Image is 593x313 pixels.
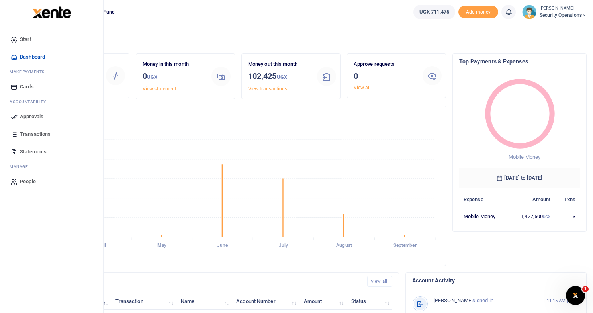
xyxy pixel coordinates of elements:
[6,66,97,78] li: M
[508,191,555,208] th: Amount
[20,178,36,186] span: People
[540,5,587,12] small: [PERSON_NAME]
[393,243,417,248] tspan: September
[20,113,43,121] span: Approvals
[143,86,176,92] a: View statement
[547,297,580,304] small: 11:15 AM [DATE]
[434,297,543,305] p: signed-in
[459,57,580,66] h4: Top Payments & Expenses
[6,48,97,66] a: Dashboard
[147,74,157,80] small: UGX
[14,164,28,170] span: anage
[459,168,580,188] h6: [DATE] to [DATE]
[30,34,587,43] h4: Hello [PERSON_NAME]
[176,293,232,310] th: Name: activate to sort column ascending
[522,5,587,19] a: profile-user [PERSON_NAME] Security Operations
[459,208,508,225] td: Mobile Money
[367,276,392,287] a: View all
[6,108,97,125] a: Approvals
[20,35,31,43] span: Start
[248,86,288,92] a: View transactions
[16,99,46,105] span: countability
[555,208,580,225] td: 3
[111,293,176,310] th: Transaction: activate to sort column ascending
[6,173,97,190] a: People
[566,286,585,305] iframe: Intercom live chat
[20,53,45,61] span: Dashboard
[232,293,299,310] th: Account Number: activate to sort column ascending
[96,243,106,248] tspan: April
[37,277,361,286] h4: Recent Transactions
[6,125,97,143] a: Transactions
[354,70,416,82] h3: 0
[20,83,34,91] span: Cards
[458,6,498,19] span: Add money
[20,148,47,156] span: Statements
[543,215,550,219] small: UGX
[413,5,455,19] a: UGX 711,475
[37,109,439,118] h4: Transactions Overview
[522,5,536,19] img: profile-user
[6,31,97,48] a: Start
[434,297,472,303] span: [PERSON_NAME]
[277,74,287,80] small: UGX
[458,8,498,14] a: Add money
[33,6,71,18] img: logo-large
[248,60,311,68] p: Money out this month
[458,6,498,19] li: Toup your wallet
[248,70,311,83] h3: 102,425
[20,130,51,138] span: Transactions
[299,293,346,310] th: Amount: activate to sort column ascending
[32,9,71,15] a: logo-small logo-large logo-large
[157,243,166,248] tspan: May
[419,8,449,16] span: UGX 711,475
[412,276,580,285] h4: Account Activity
[354,60,416,68] p: Approve requests
[336,243,352,248] tspan: August
[582,286,589,292] span: 1
[14,69,45,75] span: ake Payments
[354,85,371,90] a: View all
[6,78,97,96] a: Cards
[540,12,587,19] span: Security Operations
[217,243,228,248] tspan: June
[555,191,580,208] th: Txns
[459,191,508,208] th: Expense
[347,293,392,310] th: Status: activate to sort column ascending
[6,96,97,108] li: Ac
[508,208,555,225] td: 1,427,500
[143,70,205,83] h3: 0
[509,154,540,160] span: Mobile Money
[410,5,458,19] li: Wallet ballance
[143,60,205,68] p: Money in this month
[279,243,288,248] tspan: July
[6,143,97,160] a: Statements
[6,160,97,173] li: M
